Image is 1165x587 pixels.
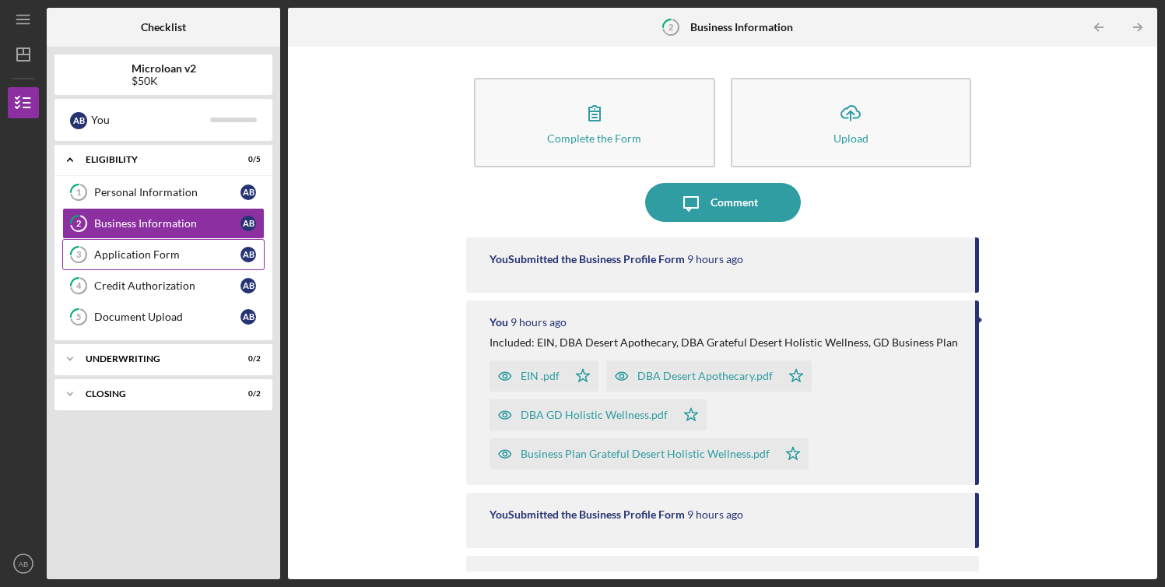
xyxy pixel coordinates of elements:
div: Application Form [94,248,240,261]
div: You Submitted the Business Profile Form [490,253,685,265]
div: DBA Desert Apothecary.pdf [637,370,773,382]
time: 2025-09-12 17:50 [511,316,567,329]
div: 0 / 5 [233,155,261,164]
time: 2025-09-12 18:15 [687,253,743,265]
div: A B [240,278,256,293]
b: Business Information [690,21,793,33]
div: Closing [86,389,222,399]
div: You Submitted the Business Profile Form [490,508,685,521]
button: Upload [731,78,971,167]
div: 0 / 2 [233,354,261,364]
a: 1Personal InformationAB [62,177,265,208]
div: You [91,107,210,133]
div: Personal Information [94,186,240,199]
div: Complete the Form [547,132,641,144]
div: Upload [833,132,868,144]
b: Microloan v2 [132,62,196,75]
button: Comment [645,183,801,222]
a: 2Business InformationAB [62,208,265,239]
div: Business Plan Grateful Desert Holistic Wellness.pdf [521,448,770,460]
a: 5Document UploadAB [62,301,265,332]
tspan: 2 [76,219,81,229]
button: EIN .pdf [490,360,598,392]
tspan: 3 [76,250,81,260]
a: 4Credit AuthorizationAB [62,270,265,301]
div: Underwriting [86,354,222,364]
div: A B [70,112,87,129]
text: AB [19,560,29,568]
div: Eligibility [86,155,222,164]
tspan: 2 [668,22,673,32]
button: Business Plan Grateful Desert Holistic Wellness.pdf [490,438,809,469]
time: 2025-09-12 17:48 [687,508,743,521]
div: 0 / 2 [233,389,261,399]
button: AB [8,548,39,579]
tspan: 1 [76,188,81,198]
div: EIN .pdf [521,370,560,382]
div: A B [240,216,256,231]
div: $50K [132,75,196,87]
tspan: 5 [76,312,81,322]
b: Checklist [141,21,186,33]
div: Document Upload [94,311,240,323]
tspan: 4 [76,281,82,291]
a: 3Application FormAB [62,239,265,270]
div: You [490,316,508,329]
div: A B [240,309,256,325]
div: DBA GD Holistic Wellness.pdf [521,409,668,421]
button: DBA GD Holistic Wellness.pdf [490,399,707,431]
div: Business Information [94,217,240,230]
div: Comment [711,183,758,222]
div: A B [240,185,256,200]
div: A B [240,247,256,262]
div: Included: EIN, DBA Desert Apothecary, DBA Grateful Desert Holistic Wellness, GD Business Plan [490,336,958,349]
button: Complete the Form [474,78,714,167]
button: DBA Desert Apothecary.pdf [606,360,812,392]
div: Credit Authorization [94,279,240,292]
